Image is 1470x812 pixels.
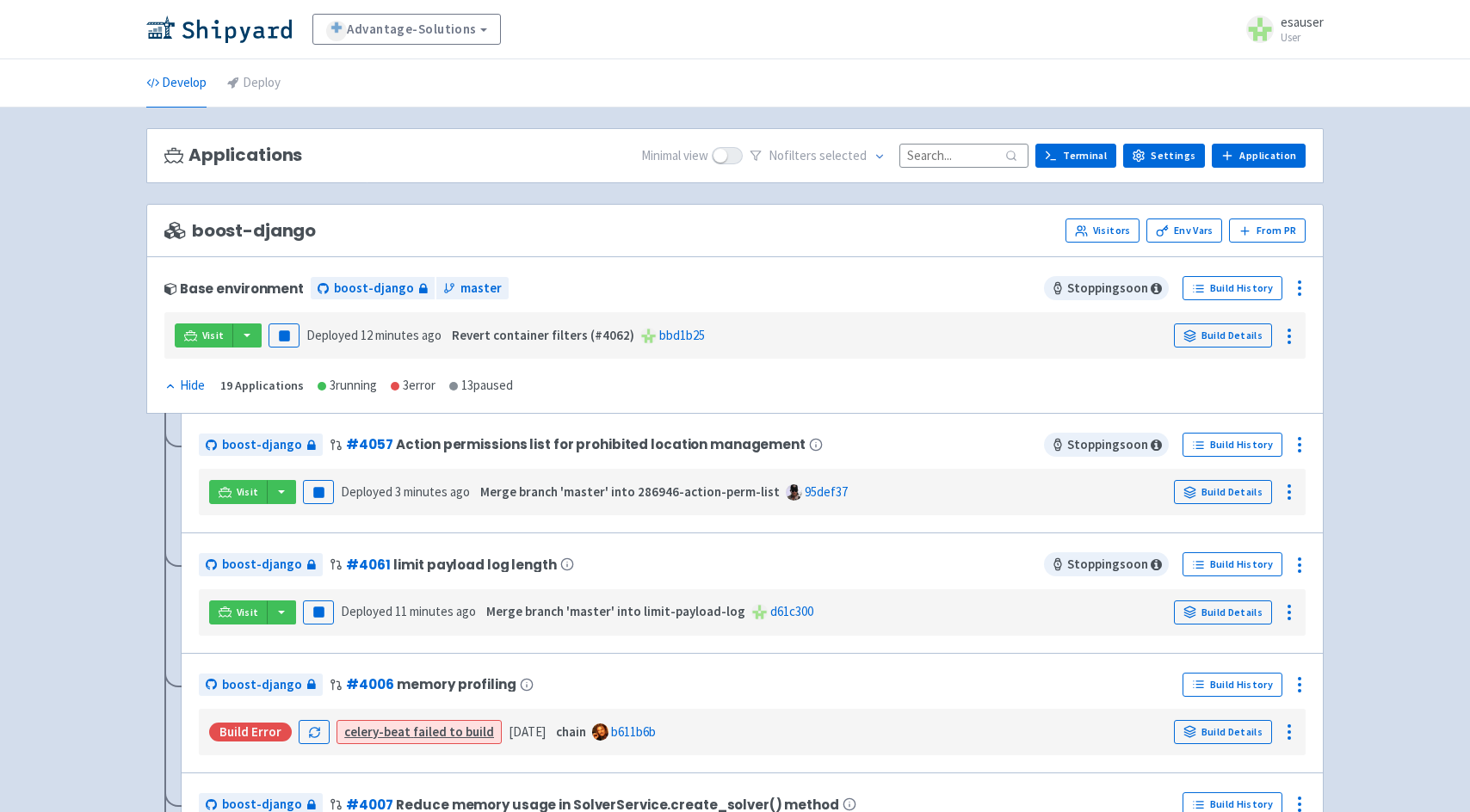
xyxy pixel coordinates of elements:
[209,480,268,504] a: Visit
[770,603,813,619] a: d61c300
[222,675,302,695] span: boost-django
[1174,480,1272,504] a: Build Details
[1229,218,1306,243] button: From PR
[1123,144,1205,168] a: Settings
[199,434,323,457] a: boost-django
[361,327,442,343] time: 12 minutes ago
[1044,552,1169,576] span: Stopping soon
[1183,552,1282,576] a: Build History
[395,603,476,619] time: 11 minutes ago
[1174,323,1272,348] a: Build Details
[164,145,302,165] h3: Applications
[222,435,302,455] span: boost-django
[199,674,323,697] a: boost-django
[1044,276,1169,300] span: Stopping soon
[509,723,546,740] time: [DATE]
[611,723,656,740] a: b611b6b
[436,277,509,300] a: master
[1174,720,1272,744] a: Build Details
[1281,14,1324,30] span: esauser
[396,437,805,452] span: Action permissions list for prohibited location management
[391,376,435,396] div: 3 error
[344,723,411,740] strong: celery-beat
[1183,276,1282,300] a: Build History
[164,281,304,296] div: Base environment
[303,600,334,624] button: Pause
[346,556,390,574] a: #4061
[318,376,377,396] div: 3 running
[397,677,516,692] span: memory profiling
[805,483,848,500] a: 95def37
[899,144,1028,167] input: Search...
[222,555,302,575] span: boost-django
[452,327,634,343] strong: Revert container filters (#4062)
[237,606,259,619] span: Visit
[269,323,300,348] button: Pause
[311,277,435,300] a: boost-django
[341,483,470,500] span: Deployed
[1065,218,1140,243] a: Visitors
[556,723,586,740] strong: chain
[449,376,513,396] div: 13 paused
[344,723,494,740] a: celery-beat failed to build
[312,14,501,45] a: Advantage-Solutions
[480,483,780,500] strong: Merge branch 'master' into 286946-action-perm-list
[306,327,442,343] span: Deployed
[146,59,207,108] a: Develop
[1183,433,1282,457] a: Build History
[175,323,233,348] a: Visit
[227,59,281,108] a: Deploy
[396,797,838,812] span: Reduce memory usage in SolverService.create_solver() method
[199,553,323,576] a: boost-django
[346,435,392,453] a: #4057
[1183,673,1282,697] a: Build History
[395,483,470,500] time: 3 minutes ago
[1174,600,1272,624] a: Build Details
[769,146,867,166] span: No filter s
[209,600,268,624] a: Visit
[341,603,476,619] span: Deployed
[1212,144,1306,168] a: Application
[1146,218,1222,243] a: Env Vars
[146,15,292,43] img: Shipyard logo
[303,480,334,504] button: Pause
[209,723,292,741] div: Build Error
[334,279,414,298] span: boost-django
[237,485,259,499] span: Visit
[1035,144,1116,168] a: Terminal
[1281,32,1324,43] small: User
[164,376,205,396] div: Hide
[659,327,705,343] a: bbd1b25
[819,147,867,163] span: selected
[202,329,225,342] span: Visit
[393,557,556,572] span: limit payload log length
[220,376,304,396] div: 19 Applications
[1044,433,1169,457] span: Stopping soon
[641,146,708,166] span: Minimal view
[164,376,207,396] button: Hide
[1236,15,1324,43] a: esauser User
[164,221,316,241] span: boost-django
[346,675,393,693] a: #4006
[486,603,745,619] strong: Merge branch 'master' into limit-payload-log
[460,279,502,298] span: master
